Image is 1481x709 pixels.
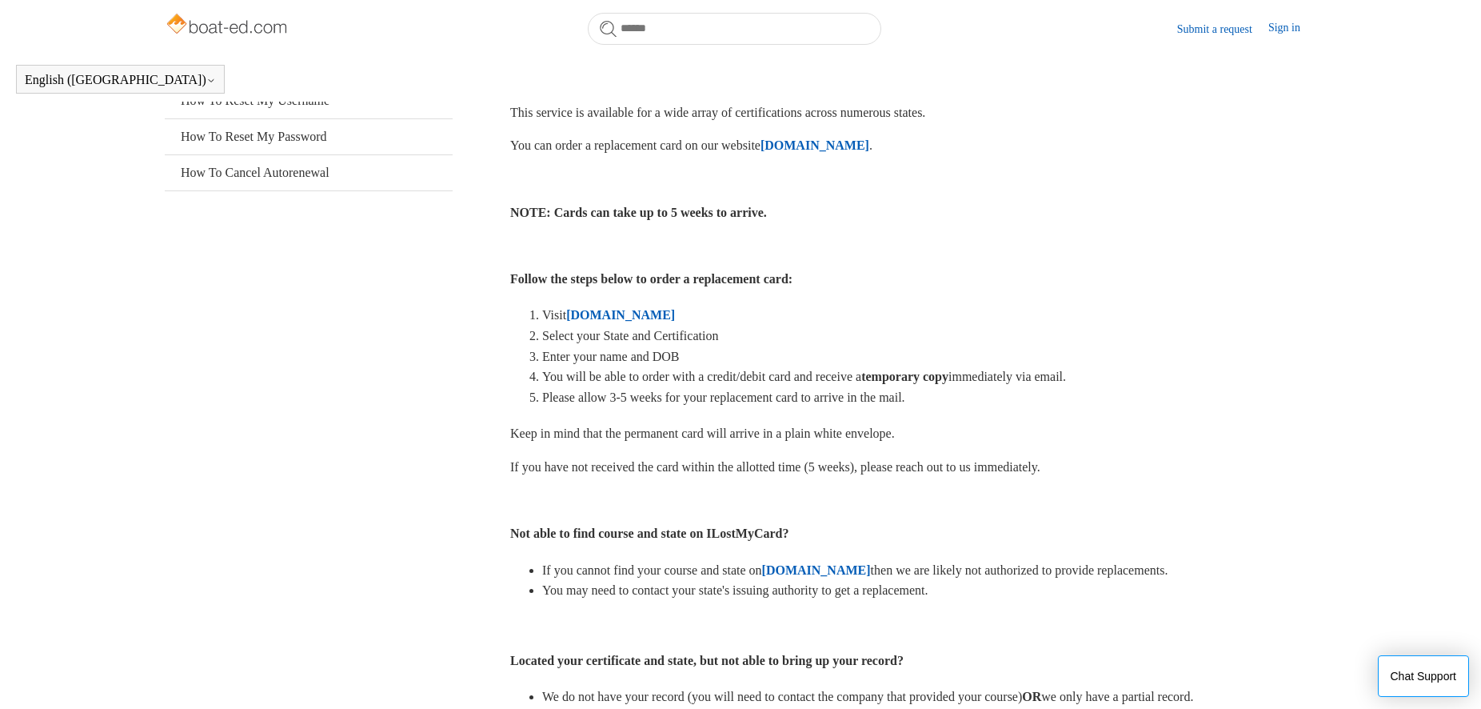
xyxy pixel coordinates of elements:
[165,119,453,154] a: How To Reset My Password
[510,206,767,219] strong: NOTE: Cards can take up to 5 weeks to arrive.
[861,370,948,383] strong: temporary copy
[542,563,762,577] span: If you cannot find your course and state on
[542,350,680,363] span: Enter your name and DOB
[566,308,675,322] a: [DOMAIN_NAME]
[871,563,1168,577] span: then we are likely not authorized to provide replacements.
[1268,19,1316,38] a: Sign in
[510,427,895,440] span: Keep in mind that the permanent card will arrive in a plain white envelope.
[1177,21,1268,38] a: Submit a request
[1022,690,1041,703] strong: OR
[542,308,566,322] span: Visit
[760,138,869,152] a: [DOMAIN_NAME]
[510,138,760,152] span: You can order a replacement card on our website
[510,460,1040,474] span: If you have not received the card within the allotted time (5 weeks), please reach out to us imme...
[510,527,788,540] strong: Not able to find course and state on ILostMyCard?
[542,583,928,597] span: You may need to contact your state's issuing authority to get a replacement.
[542,370,1066,383] span: You will be able to order with a credit/debit card and receive a immediately via email.
[1378,655,1470,697] button: Chat Support
[165,155,453,190] a: How To Cancel Autorenewal
[165,10,292,42] img: Boat-Ed Help Center home page
[510,654,904,667] strong: Located your certificate and state, but not able to bring up your record?
[25,73,216,87] button: English ([GEOGRAPHIC_DATA])
[510,272,792,286] strong: Follow the steps below to order a replacement card:
[542,690,1193,703] span: We do not have your record (you will need to contact the company that provided your course) we on...
[588,13,881,45] input: Search
[869,138,872,152] span: .
[542,329,718,342] span: Select your State and Certification
[510,82,1316,122] p: Misplacing or losing your certification card can be a hassle, but our platform, , provides an eas...
[542,391,905,404] span: Please allow 3-5 weeks for your replacement card to arrive in the mail.
[762,563,871,577] a: [DOMAIN_NAME]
